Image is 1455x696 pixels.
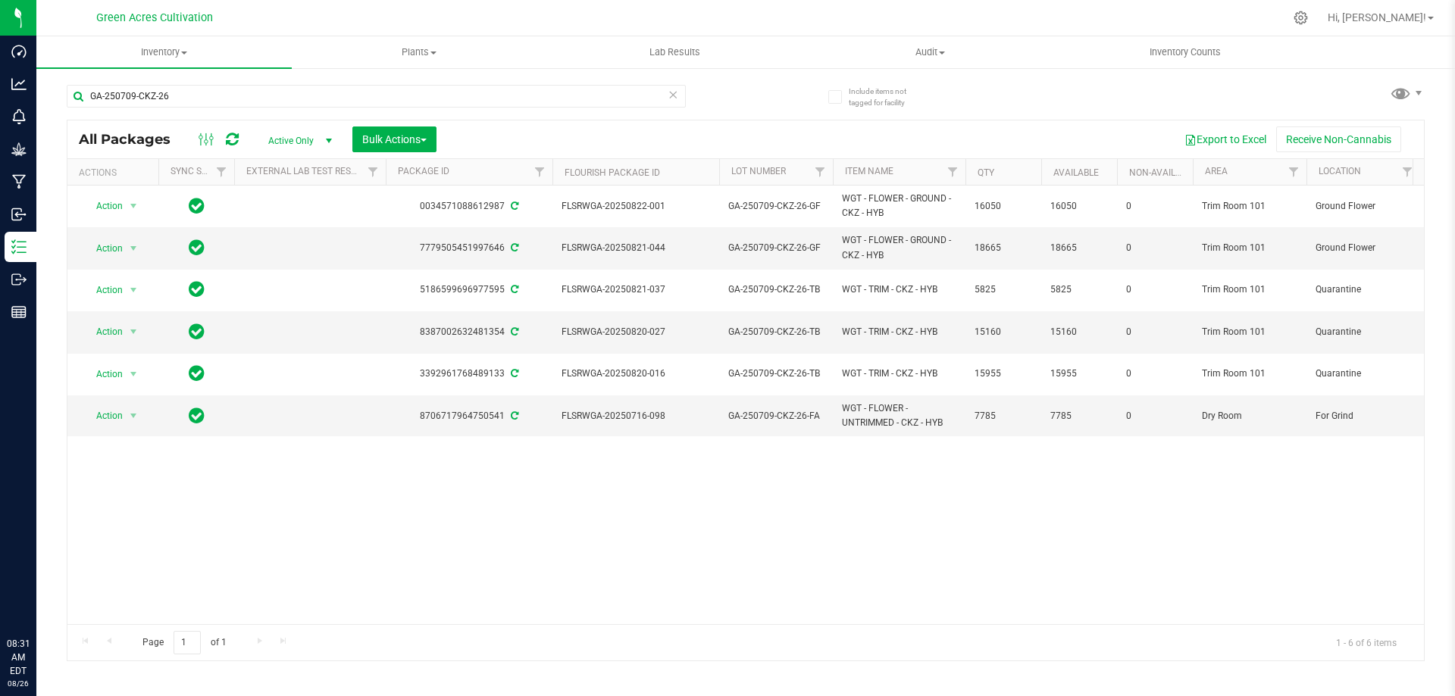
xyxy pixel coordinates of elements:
[508,284,518,295] span: Sync from Compliance System
[246,166,365,176] a: External Lab Test Result
[803,36,1058,68] a: Audit
[728,367,824,381] span: GA-250709-CKZ-26-TB
[1316,241,1411,255] span: Ground Flower
[527,159,552,185] a: Filter
[842,233,956,262] span: WGT - FLOWER - GROUND - CKZ - HYB
[1129,167,1197,178] a: Non-Available
[845,166,893,176] a: Item Name
[508,242,518,253] span: Sync from Compliance System
[1276,126,1401,152] button: Receive Non-Cannabis
[1316,325,1411,339] span: Quarantine
[1126,367,1184,381] span: 0
[1126,409,1184,423] span: 0
[79,167,152,178] div: Actions
[508,410,518,421] span: Sync from Compliance System
[383,325,555,339] div: 8387002632481354
[562,199,710,214] span: FLSRWGA-20250822-001
[11,239,27,254] inline-svg: Inventory
[11,44,27,59] inline-svg: Dashboard
[130,631,239,654] span: Page of 1
[1324,631,1409,654] span: 1 - 6 of 6 items
[565,167,660,178] a: Flourish Package ID
[728,282,824,297] span: GA-250709-CKZ-26-TB
[1126,282,1184,297] span: 0
[1316,409,1411,423] span: For Grind
[352,126,436,152] button: Bulk Actions
[11,174,27,189] inline-svg: Manufacturing
[209,159,234,185] a: Filter
[83,364,124,385] span: Action
[978,167,994,178] a: Qty
[1328,11,1426,23] span: Hi, [PERSON_NAME]!
[67,85,686,108] input: Search Package ID, Item Name, SKU, Lot or Part Number...
[1205,166,1228,176] a: Area
[189,363,205,384] span: In Sync
[11,109,27,124] inline-svg: Monitoring
[11,142,27,157] inline-svg: Grow
[728,325,824,339] span: GA-250709-CKZ-26-TB
[124,405,143,426] span: select
[1202,367,1297,381] span: Trim Room 101
[1050,409,1108,423] span: 7785
[728,199,824,214] span: GA-250709-CKZ-26-GF
[11,76,27,92] inline-svg: Analytics
[189,321,205,342] span: In Sync
[1126,241,1184,255] span: 0
[83,238,124,259] span: Action
[1129,45,1241,59] span: Inventory Counts
[174,631,201,654] input: 1
[728,241,824,255] span: GA-250709-CKZ-26-GF
[1316,367,1411,381] span: Quarantine
[124,238,143,259] span: select
[975,409,1032,423] span: 7785
[292,36,547,68] a: Plants
[11,207,27,222] inline-svg: Inbound
[547,36,803,68] a: Lab Results
[398,166,449,176] a: Package ID
[7,678,30,689] p: 08/26
[842,401,956,430] span: WGT - FLOWER - UNTRIMMED - CKZ - HYB
[808,159,833,185] a: Filter
[36,45,292,59] span: Inventory
[975,199,1032,214] span: 16050
[83,279,124,301] span: Action
[124,321,143,342] span: select
[189,279,205,300] span: In Sync
[124,195,143,217] span: select
[562,282,710,297] span: FLSRWGA-20250821-037
[562,409,710,423] span: FLSRWGA-20250716-098
[975,282,1032,297] span: 5825
[842,325,956,339] span: WGT - TRIM - CKZ - HYB
[1291,11,1310,25] div: Manage settings
[7,637,30,678] p: 08:31 AM EDT
[383,282,555,297] div: 5186599696977595
[124,279,143,301] span: select
[1053,167,1099,178] a: Available
[975,367,1032,381] span: 15955
[1202,409,1297,423] span: Dry Room
[562,325,710,339] span: FLSRWGA-20250820-027
[189,405,205,426] span: In Sync
[731,166,786,176] a: Lot Number
[1316,199,1411,214] span: Ground Flower
[842,192,956,220] span: WGT - FLOWER - GROUND - CKZ - HYB
[383,409,555,423] div: 8706717964750541
[1202,325,1297,339] span: Trim Room 101
[1202,199,1297,214] span: Trim Room 101
[383,367,555,381] div: 3392961768489133
[1050,241,1108,255] span: 18665
[383,241,555,255] div: 7779505451997646
[11,304,27,320] inline-svg: Reports
[45,573,63,591] iframe: Resource center unread badge
[562,241,710,255] span: FLSRWGA-20250821-044
[562,367,710,381] span: FLSRWGA-20250820-016
[803,45,1057,59] span: Audit
[79,131,186,148] span: All Packages
[361,159,386,185] a: Filter
[975,241,1032,255] span: 18665
[1050,325,1108,339] span: 15160
[83,321,124,342] span: Action
[171,166,229,176] a: Sync Status
[383,199,555,214] div: 0034571088612987
[96,11,213,24] span: Green Acres Cultivation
